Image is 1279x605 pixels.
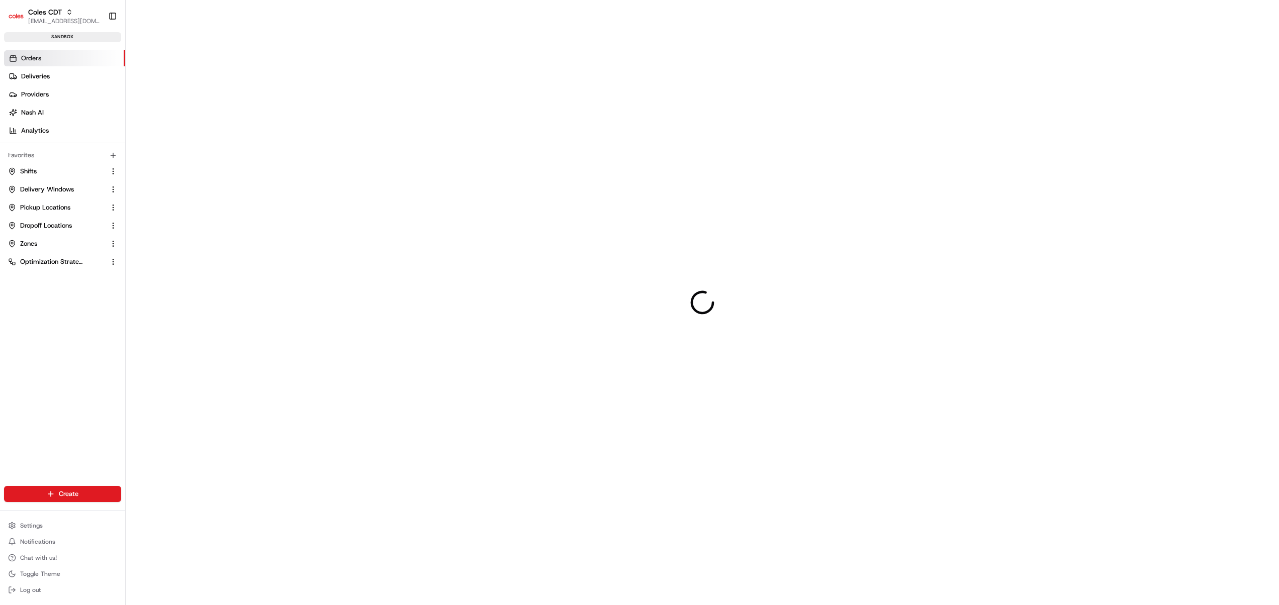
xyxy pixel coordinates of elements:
div: sandbox [4,32,121,42]
button: Pickup Locations [4,199,121,216]
span: Log out [20,586,41,594]
a: Pickup Locations [8,203,105,212]
button: Dropoff Locations [4,218,121,234]
a: Analytics [4,123,125,139]
span: Nash AI [21,108,44,117]
a: Zones [8,239,105,248]
a: 💻API Documentation [81,142,165,160]
span: Analytics [21,126,49,135]
button: Coles CDTColes CDT[EMAIL_ADDRESS][DOMAIN_NAME] [4,4,104,28]
div: Start new chat [34,96,165,107]
button: Coles CDT [28,7,62,17]
button: Log out [4,583,121,597]
span: Pickup Locations [20,203,70,212]
button: Zones [4,236,121,252]
button: Delivery Windows [4,181,121,197]
a: Providers [4,86,125,103]
button: Shifts [4,163,121,179]
img: Coles CDT [8,8,24,24]
button: [EMAIL_ADDRESS][DOMAIN_NAME] [28,17,100,25]
span: Optimization Strategy [20,257,83,266]
button: Notifications [4,535,121,549]
span: Delivery Windows [20,185,74,194]
button: Chat with us! [4,551,121,565]
button: Create [4,486,121,502]
a: Nash AI [4,105,125,121]
span: Chat with us! [20,554,57,562]
a: Dropoff Locations [8,221,105,230]
button: Optimization Strategy [4,254,121,270]
span: Notifications [20,538,55,546]
span: Knowledge Base [20,146,77,156]
span: Providers [21,90,49,99]
input: Clear [26,65,166,76]
span: Shifts [20,167,37,176]
span: Toggle Theme [20,570,60,578]
a: Optimization Strategy [8,257,105,266]
a: Powered byPylon [71,170,122,178]
div: 💻 [85,147,93,155]
div: 📗 [10,147,18,155]
span: Deliveries [21,72,50,81]
span: Dropoff Locations [20,221,72,230]
button: Start new chat [171,99,183,112]
span: Orders [21,54,41,63]
p: Welcome 👋 [10,41,183,57]
span: Zones [20,239,37,248]
button: Toggle Theme [4,567,121,581]
span: Create [59,489,78,498]
button: Settings [4,519,121,533]
div: Favorites [4,147,121,163]
a: Delivery Windows [8,185,105,194]
a: Orders [4,50,125,66]
div: We're available if you need us! [34,107,127,115]
a: 📗Knowledge Base [6,142,81,160]
span: API Documentation [95,146,161,156]
img: 1736555255976-a54dd68f-1ca7-489b-9aae-adbdc363a1c4 [10,96,28,115]
img: Nash [10,11,30,31]
a: Shifts [8,167,105,176]
span: Pylon [100,171,122,178]
a: Deliveries [4,68,125,84]
span: Settings [20,522,43,530]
